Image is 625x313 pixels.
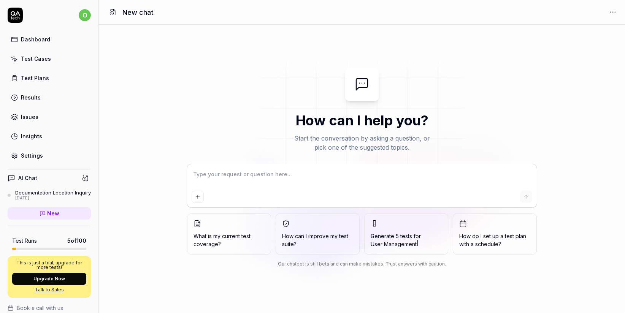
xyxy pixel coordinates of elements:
[21,55,51,63] div: Test Cases
[21,35,50,43] div: Dashboard
[364,213,448,255] button: Generate 5 tests forUser Management
[187,213,271,255] button: What is my current test coverage?
[453,213,537,255] button: How do I set up a test plan with a schedule?
[21,152,43,160] div: Settings
[21,93,41,101] div: Results
[12,273,86,285] button: Upgrade Now
[17,304,63,312] span: Book a call with us
[15,196,91,201] div: [DATE]
[276,213,360,255] button: How can I improve my test suite?
[21,113,38,121] div: Issues
[12,261,86,270] p: This is just a trial, upgrade for more tests!
[47,209,59,217] span: New
[79,9,91,21] span: o
[8,109,91,124] a: Issues
[8,207,91,220] a: New
[8,71,91,85] a: Test Plans
[12,237,37,244] h5: Test Runs
[8,129,91,144] a: Insights
[371,232,442,248] span: Generate 5 tests for
[371,241,417,247] span: User Management
[8,304,91,312] a: Book a call with us
[282,232,353,248] span: How can I improve my test suite?
[18,174,37,182] h4: AI Chat
[8,32,91,47] a: Dashboard
[79,8,91,23] button: o
[459,232,530,248] span: How do I set up a test plan with a schedule?
[15,190,91,196] div: Documentation Location Inquiry
[194,232,265,248] span: What is my current test coverage?
[192,191,204,203] button: Add attachment
[8,90,91,105] a: Results
[21,132,42,140] div: Insights
[12,286,86,293] a: Talk to Sales
[8,190,91,201] a: Documentation Location Inquiry[DATE]
[122,7,154,17] h1: New chat
[67,237,86,245] span: 5 of 100
[21,74,49,82] div: Test Plans
[8,51,91,66] a: Test Cases
[187,261,537,267] div: Our chatbot is still beta and can make mistakes. Trust answers with caution.
[8,148,91,163] a: Settings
